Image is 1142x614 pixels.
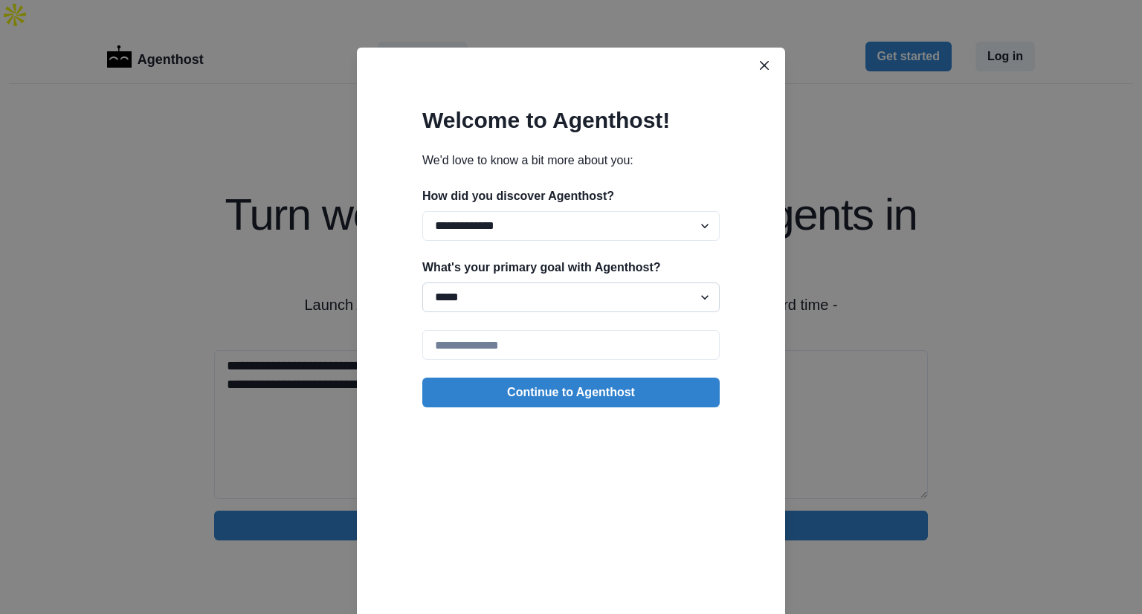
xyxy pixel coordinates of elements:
[422,187,720,205] p: How did you discover Agenthost?
[752,54,776,77] button: Close
[422,259,720,277] p: What's your primary goal with Agenthost?
[422,378,720,407] button: Continue to Agenthost
[422,107,720,134] h2: Welcome to Agenthost!
[422,152,720,169] p: We'd love to know a bit more about you:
